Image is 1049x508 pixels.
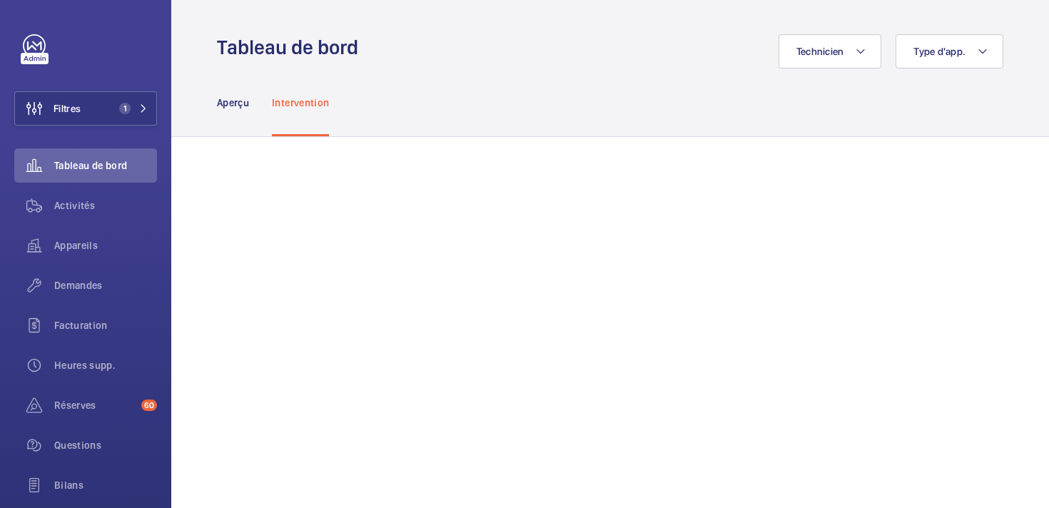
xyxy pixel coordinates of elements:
[54,198,157,213] span: Activités
[141,400,157,411] span: 60
[272,96,329,110] p: Intervention
[779,34,882,68] button: Technicien
[913,46,966,57] span: Type d'app.
[54,398,136,412] span: Réserves
[217,34,367,61] h1: Tableau de bord
[54,101,81,116] span: Filtres
[896,34,1003,68] button: Type d'app.
[119,103,131,114] span: 1
[54,278,157,293] span: Demandes
[54,478,157,492] span: Bilans
[54,158,157,173] span: Tableau de bord
[54,438,157,452] span: Questions
[54,238,157,253] span: Appareils
[14,91,157,126] button: Filtres1
[54,318,157,332] span: Facturation
[217,96,249,110] p: Aperçu
[796,46,844,57] span: Technicien
[54,358,157,372] span: Heures supp.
